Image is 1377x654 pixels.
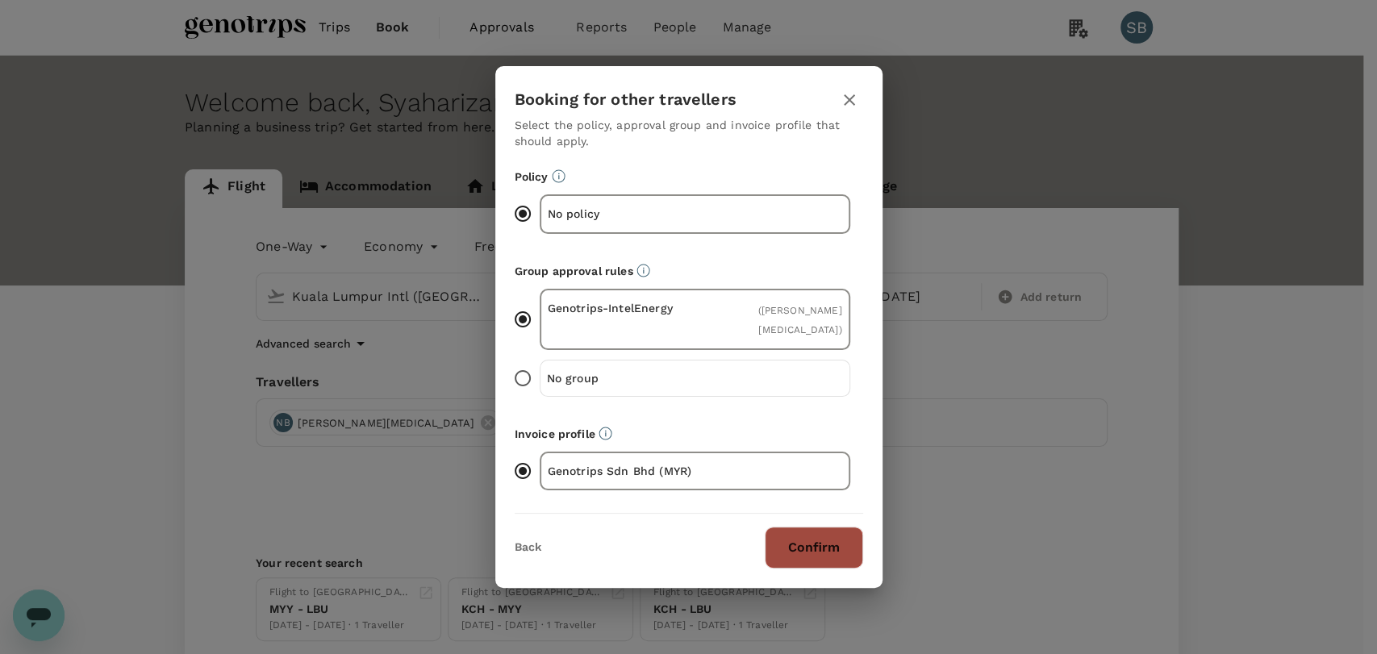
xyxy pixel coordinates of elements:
p: Select the policy, approval group and invoice profile that should apply. [515,117,863,149]
button: Back [515,541,541,554]
p: Genotrips-IntelEnergy [548,300,695,316]
svg: Default approvers or custom approval rules (if available) are based on the user group. [636,264,650,277]
p: Invoice profile [515,426,863,442]
button: Confirm [765,527,863,569]
svg: The payment currency and company information are based on the selected invoice profile. [599,427,612,440]
p: No policy [548,206,695,222]
p: Genotrips Sdn Bhd (MYR) [548,463,695,479]
span: ( [PERSON_NAME][MEDICAL_DATA] ) [757,305,841,335]
svg: Booking restrictions are based on the selected travel policy. [552,169,565,183]
p: No group [547,370,695,386]
p: Policy [515,169,863,185]
p: Group approval rules [515,263,863,279]
h3: Booking for other travellers [515,90,736,109]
